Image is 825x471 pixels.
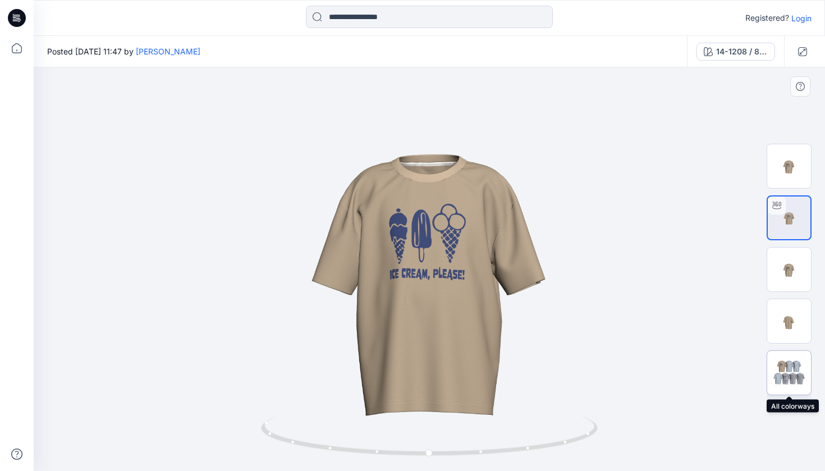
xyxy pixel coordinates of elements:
img: All colorways [767,359,811,386]
p: Login [791,12,812,24]
img: Front [767,248,811,291]
button: 14-1208 / 8159-00 [696,43,775,61]
img: Preview [767,144,811,188]
span: Posted [DATE] 11:47 by [47,45,200,57]
img: Turntable [768,196,810,239]
img: Back [767,299,811,343]
p: Registered? [745,11,789,25]
div: 14-1208 / 8159-00 [716,45,768,58]
a: [PERSON_NAME] [136,47,200,56]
